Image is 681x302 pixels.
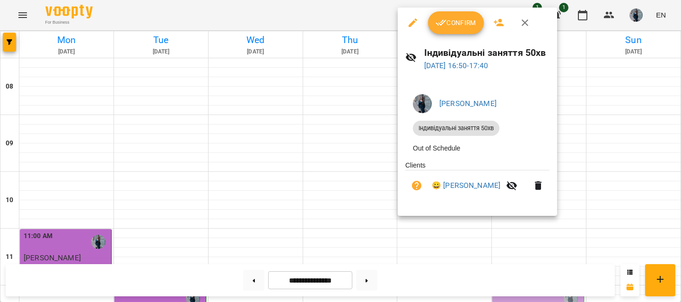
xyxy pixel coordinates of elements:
button: Unpaid. Bill the attendance? [405,174,428,197]
span: Індивідуальні заняття 50хв [413,124,499,133]
img: bfffc1ebdc99cb2c845fa0ad6ea9d4d3.jpeg [413,94,432,113]
span: Confirm [436,17,476,28]
a: 😀 [PERSON_NAME] [432,180,500,191]
a: [PERSON_NAME] [439,99,497,108]
a: [DATE] 16:50-17:40 [424,61,489,70]
h6: Індивідуальні заняття 50хв [424,45,550,60]
ul: Clients [405,160,550,204]
li: Out of Schedule [405,140,550,157]
button: Confirm [428,11,484,34]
